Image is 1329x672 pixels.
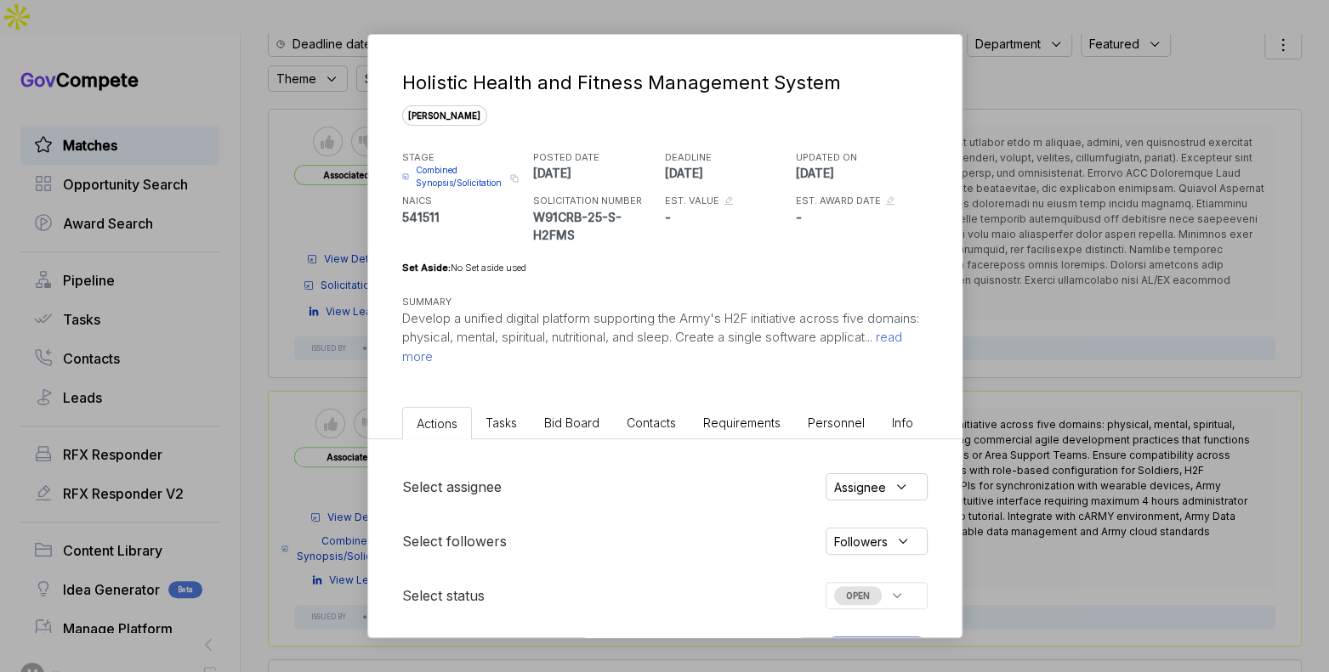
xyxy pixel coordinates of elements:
[796,150,923,165] h5: UPDATED ON
[402,69,921,97] div: Holistic Health and Fitness Management System
[402,477,502,497] h5: Select assignee
[665,164,792,182] p: [DATE]
[402,208,530,226] p: 541511
[402,531,507,551] h5: Select followers
[665,208,792,226] p: -
[486,415,517,430] span: Tasks
[402,262,451,274] span: Set Aside:
[665,150,792,165] h5: DEADLINE
[533,208,661,244] p: W91CRB-25-S-H2FMS
[451,262,526,274] span: No Set aside used
[402,329,902,364] span: read more
[826,636,928,664] button: New task
[834,586,882,605] span: OPEN
[533,164,661,182] p: [DATE]
[834,533,888,551] span: Followers
[402,194,530,208] h5: NAICS
[665,194,719,208] h5: EST. VALUE
[402,105,487,126] span: [PERSON_NAME]
[533,194,661,208] h5: SOLICITATION NUMBER
[703,415,781,430] span: Requirements
[796,208,923,226] p: -
[402,150,530,165] h5: STAGE
[416,164,505,189] span: Combined Synopsis/Solicitation
[808,415,865,430] span: Personnel
[402,309,928,367] p: Develop a unified digital platform supporting the Army's H2F initiative across five domains: phys...
[627,415,676,430] span: Contacts
[417,416,457,431] span: Actions
[402,295,900,309] h5: SUMMARY
[533,150,661,165] h5: POSTED DATE
[834,478,886,496] span: Assignee
[796,164,923,182] p: [DATE]
[402,164,505,189] a: Combined Synopsis/Solicitation
[402,585,485,606] h5: Select status
[892,415,913,430] span: Info
[796,194,881,208] h5: EST. AWARD DATE
[544,415,599,430] span: Bid Board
